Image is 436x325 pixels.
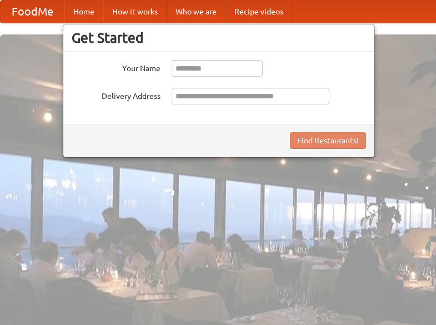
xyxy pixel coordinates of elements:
[1,1,64,23] a: FoodMe
[225,1,292,23] a: Recipe videos
[103,1,167,23] a: How it works
[72,88,161,102] label: Delivery Address
[72,60,161,74] label: Your Name
[72,29,366,46] h3: Get Started
[167,1,225,23] a: Who we are
[64,1,103,23] a: Home
[290,132,366,149] button: Find Restaurants!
